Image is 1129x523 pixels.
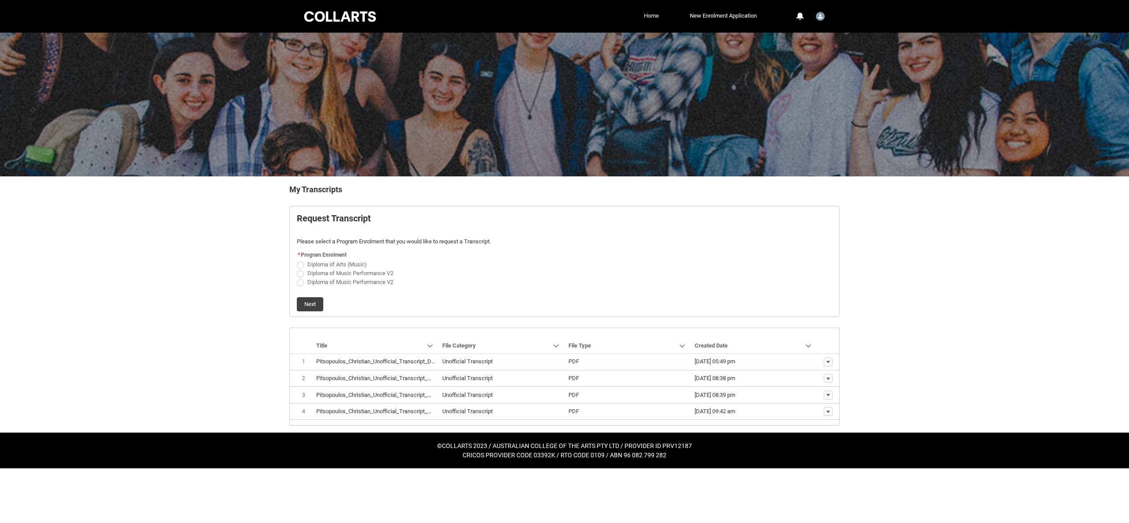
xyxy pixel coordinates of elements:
span: Diploma of Music Performance V2 [307,279,393,285]
a: Home [642,9,661,22]
button: User Profile Student.cpitsop.20231110 [814,8,827,22]
a: New Enrolment Application [688,9,759,22]
lightning-base-formatted-text: Unofficial Transcript [442,392,493,398]
p: Please select a Program Enrolment that you would like to request a Transcript. [297,237,832,246]
lightning-formatted-date-time: [DATE] 08:38 pm [695,375,735,381]
lightning-base-formatted-text: Pitsopoulos_Christian_Unofficial_Transcript_Mar 25, 2024.pdf [316,375,469,381]
img: Student.cpitsop.20231110 [816,12,825,21]
lightning-base-formatted-text: PDF [568,408,579,415]
lightning-base-formatted-text: PDF [568,375,579,381]
lightning-base-formatted-text: Pitsopoulos_Christian_Unofficial_Transcript_May 27, 2024.pdf [316,408,470,415]
button: Next [297,297,323,311]
article: Request_Student_Transcript flow [289,206,840,317]
span: Diploma of Arts (Music) [307,261,367,268]
span: Diploma of Music Performance V2 [307,270,393,276]
lightning-formatted-date-time: [DATE] 08:39 pm [695,392,735,398]
span: Program Enrolment [301,252,347,258]
abbr: required [298,252,300,258]
lightning-base-formatted-text: Pitsopoulos_Christian_Unofficial_Transcript_Dec 24, 2023.pdf [316,358,470,365]
lightning-base-formatted-text: Unofficial Transcript [442,375,493,381]
lightning-base-formatted-text: Unofficial Transcript [442,408,493,415]
b: Request Transcript [297,213,371,224]
b: My Transcripts [289,185,342,194]
lightning-formatted-date-time: [DATE] 05:49 pm [695,358,735,365]
lightning-base-formatted-text: Pitsopoulos_Christian_Unofficial_Transcript_Mar 25, 2024.pdf [316,392,469,398]
lightning-formatted-date-time: [DATE] 09:42 am [695,408,735,415]
lightning-base-formatted-text: PDF [568,392,579,398]
lightning-base-formatted-text: Unofficial Transcript [442,358,493,365]
lightning-base-formatted-text: PDF [568,358,579,365]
